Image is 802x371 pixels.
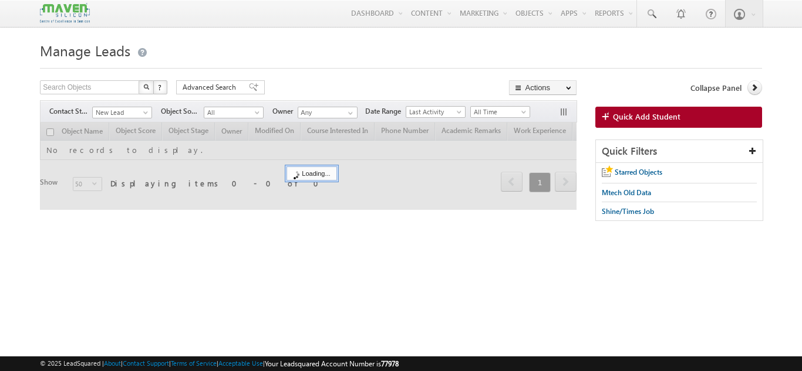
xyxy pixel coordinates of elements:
[365,106,406,117] span: Date Range
[613,111,680,122] span: Quick Add Student
[298,107,358,118] input: Type to Search
[471,107,527,117] span: All Time
[171,359,217,367] a: Terms of Service
[143,84,149,90] img: Search
[596,140,763,163] div: Quick Filters
[218,359,263,367] a: Acceptable Use
[204,107,260,118] span: All
[49,106,92,117] span: Contact Stage
[93,107,149,118] span: New Lead
[615,168,662,176] span: Starred Objects
[92,107,152,118] a: New Lead
[161,106,204,117] span: Object Source
[342,107,356,119] a: Show All Items
[265,359,399,368] span: Your Leadsquared Account Number is
[381,359,399,368] span: 77978
[158,82,163,92] span: ?
[470,106,530,118] a: All Time
[104,359,121,367] a: About
[272,106,298,117] span: Owner
[40,358,399,369] span: © 2025 LeadSquared | | | | |
[204,107,264,118] a: All
[602,207,654,216] span: Shine/Times Job
[406,106,466,118] a: Last Activity
[40,3,89,23] img: Custom Logo
[602,188,651,197] span: Mtech Old Data
[40,41,130,60] span: Manage Leads
[123,359,169,367] a: Contact Support
[690,83,742,93] span: Collapse Panel
[153,80,167,94] button: ?
[183,82,240,93] span: Advanced Search
[595,107,762,128] a: Quick Add Student
[406,107,462,117] span: Last Activity
[287,166,336,181] div: Loading...
[509,80,577,95] button: Actions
